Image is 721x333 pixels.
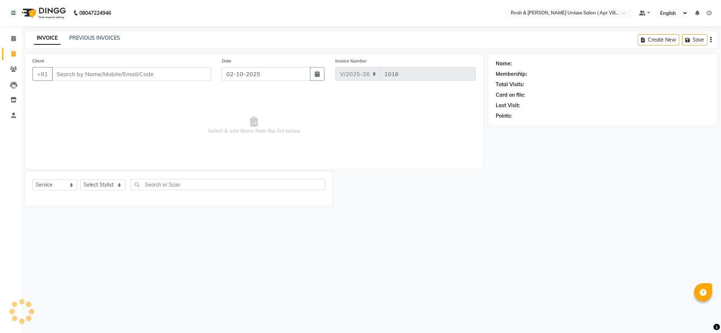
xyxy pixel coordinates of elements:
[18,3,68,23] img: logo
[32,67,53,81] button: +91
[32,58,44,64] label: Client
[131,179,325,190] input: Search or Scan
[638,34,679,45] button: Create New
[682,34,707,45] button: Save
[335,58,367,64] label: Invoice Number
[496,70,527,78] div: Membership:
[496,81,524,88] div: Total Visits:
[496,91,525,99] div: Card on file:
[52,67,211,81] input: Search by Name/Mobile/Email/Code
[69,35,120,41] a: PREVIOUS INVOICES
[79,3,111,23] b: 08047224946
[496,112,512,120] div: Points:
[496,102,520,109] div: Last Visit:
[34,32,61,45] a: INVOICE
[222,58,231,64] label: Date
[496,60,512,67] div: Name:
[32,89,476,162] span: Select & add items from the list below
